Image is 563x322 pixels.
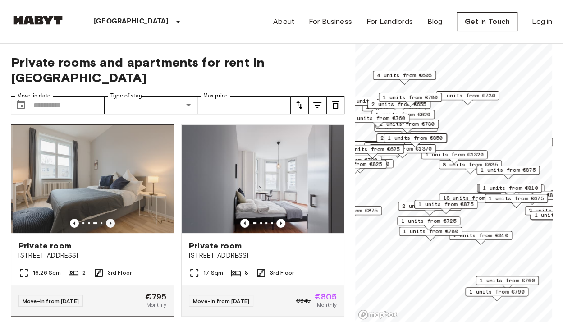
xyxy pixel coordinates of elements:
div: Map marker [479,184,542,198]
span: 18 units from €650 [443,194,501,202]
div: Map marker [398,202,461,216]
span: Private room [18,240,71,251]
span: 1 units from €730 [440,92,495,100]
span: 8 units from €635 [443,161,498,169]
div: Map marker [449,231,512,245]
span: 1 units from €1320 [426,151,484,159]
span: 1 units from €1370 [374,145,432,153]
span: 12 units from €645 [368,143,426,151]
span: 2 units from €655 [371,100,426,108]
button: tune [326,96,344,114]
span: 1 units from €760 [350,114,405,122]
label: Type of stay [110,92,142,100]
span: 2 units from €625 [345,145,400,153]
a: For Business [309,16,352,27]
span: 1 units from €760 [480,276,535,285]
div: Map marker [476,166,540,179]
div: Map marker [373,71,436,85]
div: Map marker [327,159,394,173]
span: 1 units from €1150 [331,160,389,168]
span: 4 units from €605 [377,71,432,79]
button: Previous image [240,219,249,228]
button: Previous image [70,219,79,228]
img: Marketing picture of unit DE-01-078-004-02H [13,125,175,233]
span: 3rd Floor [270,269,294,277]
span: Private room [189,240,242,251]
span: €845 [296,297,311,305]
a: Previous imagePrevious imagePrivate room[STREET_ADDRESS]16.26 Sqm23rd FloorMove-in from [DATE]€79... [11,124,174,317]
span: Monthly [146,301,166,309]
a: Mapbox logo [358,309,398,320]
div: Map marker [365,142,428,156]
button: tune [290,96,308,114]
button: Previous image [106,219,115,228]
div: Map marker [341,145,404,159]
div: Map marker [346,114,409,128]
span: 1 units from €620 [350,97,405,105]
span: 2 units from €655 [380,134,435,142]
p: [GEOGRAPHIC_DATA] [94,16,169,27]
div: Map marker [367,100,430,114]
div: Map marker [376,133,439,147]
span: 1 units from €875 [481,166,536,174]
span: 2 [82,269,86,277]
div: Map marker [370,144,436,158]
div: Map marker [439,160,502,174]
span: 1 units from €810 [453,231,508,239]
span: 1 units from €850 [388,134,443,142]
span: Move-in from [DATE] [193,298,249,304]
button: Choose date [12,96,30,114]
span: 3rd Floor [108,269,132,277]
span: 1 units from €730 [380,120,435,128]
span: 1 units from €675 [489,194,544,202]
a: Log in [532,16,552,27]
span: 1 units from €825 [327,160,382,168]
span: [STREET_ADDRESS] [189,251,337,260]
img: Habyt [11,16,65,25]
div: Map marker [397,216,460,230]
div: Map marker [478,184,541,198]
a: For Landlords [366,16,413,27]
span: Move-in from [DATE] [23,298,79,304]
span: 1 units from €780 [403,227,458,235]
span: 16.26 Sqm [33,269,61,277]
span: [STREET_ADDRESS] [18,251,166,260]
div: Map marker [414,200,477,214]
label: Max price [203,92,228,100]
a: Marketing picture of unit DE-01-047-05HPrevious imagePrevious imagePrivate room[STREET_ADDRESS]17... [181,124,344,317]
span: €805 [314,293,337,301]
div: Map marker [477,184,540,198]
span: 1 units from €810 [483,184,538,192]
span: Monthly [317,301,337,309]
span: 2 units from €865 [402,202,457,210]
span: €795 [145,293,166,301]
div: Map marker [379,93,442,107]
div: Map marker [371,110,435,124]
span: 1 units from €780 [383,93,438,101]
span: 1 units from €790 [469,288,524,296]
span: Private rooms and apartments for rent in [GEOGRAPHIC_DATA] [11,55,344,85]
a: Get in Touch [457,12,517,31]
label: Move-in date [17,92,50,100]
div: Map marker [421,150,488,164]
div: Map marker [465,287,528,301]
div: Map marker [374,123,437,137]
img: Marketing picture of unit DE-01-047-05H [182,125,344,233]
div: Map marker [476,276,539,290]
span: 2 units from €875 [323,207,378,215]
span: 17 Sqm [203,269,223,277]
div: Map marker [439,193,505,207]
div: Map marker [364,142,430,156]
span: 1 units from €875 [418,200,473,208]
span: 8 [245,269,248,277]
div: Map marker [436,91,499,105]
div: Map marker [384,133,447,147]
div: Map marker [399,227,462,241]
button: Previous image [276,219,285,228]
span: 1 units from €725 [401,217,456,225]
a: About [273,16,294,27]
div: Map marker [485,194,548,208]
button: tune [308,96,326,114]
span: 1 units from €620 [375,110,430,119]
a: Blog [427,16,443,27]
